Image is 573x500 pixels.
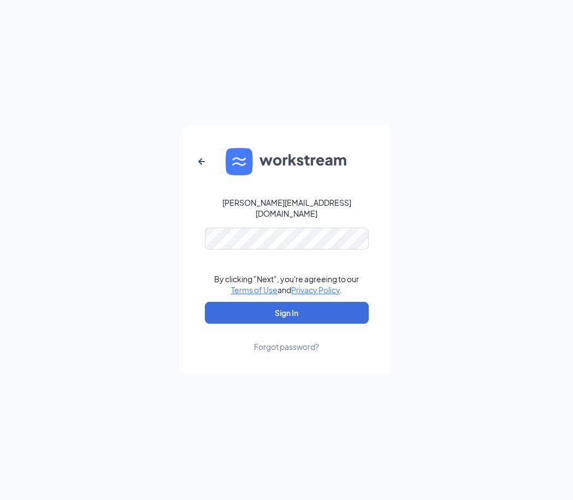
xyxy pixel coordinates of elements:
div: By clicking "Next", you're agreeing to our and . [214,273,359,295]
svg: ArrowLeftNew [195,155,208,168]
img: WS logo and Workstream text [226,148,348,175]
button: Sign In [205,302,369,324]
button: ArrowLeftNew [188,148,215,175]
div: Forgot password? [254,341,319,352]
a: Forgot password? [254,324,319,352]
div: [PERSON_NAME][EMAIL_ADDRESS][DOMAIN_NAME] [205,197,369,219]
a: Terms of Use [231,285,277,295]
a: Privacy Policy [291,285,340,295]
